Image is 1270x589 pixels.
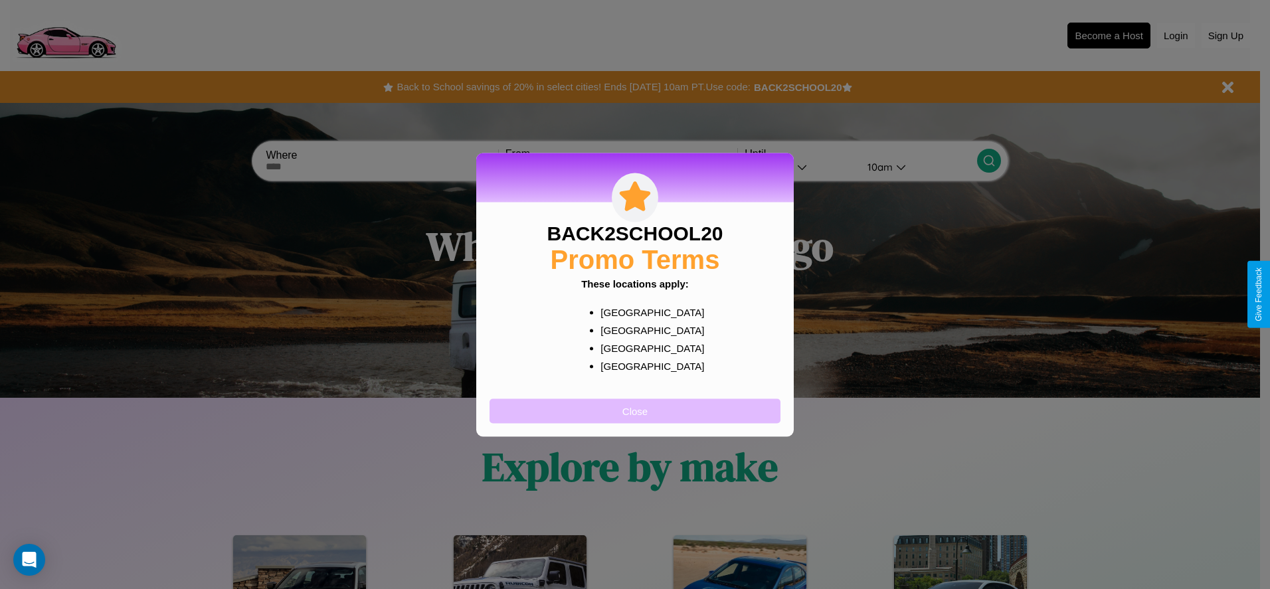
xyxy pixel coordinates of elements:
div: Give Feedback [1254,268,1263,321]
b: These locations apply: [581,278,689,289]
div: Open Intercom Messenger [13,544,45,576]
p: [GEOGRAPHIC_DATA] [600,357,695,375]
p: [GEOGRAPHIC_DATA] [600,321,695,339]
h3: BACK2SCHOOL20 [547,222,723,244]
button: Close [490,398,780,423]
p: [GEOGRAPHIC_DATA] [600,339,695,357]
p: [GEOGRAPHIC_DATA] [600,303,695,321]
h2: Promo Terms [551,244,720,274]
